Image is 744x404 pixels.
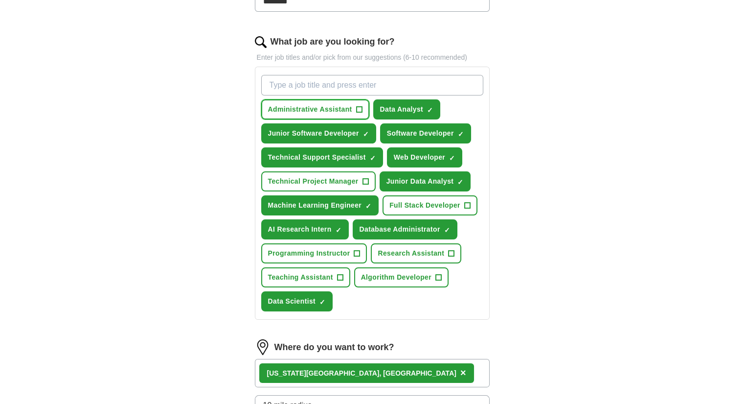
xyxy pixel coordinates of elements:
[354,267,449,287] button: Algorithm Developer
[457,178,463,186] span: ✓
[261,291,333,311] button: Data Scientist✓
[380,104,424,115] span: Data Analyst
[268,200,362,211] span: Machine Learning Engineer
[378,248,444,259] span: Research Assistant
[336,226,341,234] span: ✓
[373,99,441,119] button: Data Analyst✓
[261,267,350,287] button: Teaching Assistant
[370,154,376,162] span: ✓
[261,219,349,239] button: AI Research Intern✓
[361,272,431,283] span: Algorithm Developer
[255,339,271,355] img: location.png
[460,366,466,380] button: ×
[449,154,455,162] span: ✓
[261,147,383,167] button: Technical Support Specialist✓
[394,152,445,163] span: Web Developer
[365,202,371,210] span: ✓
[268,272,333,283] span: Teaching Assistant
[444,226,450,234] span: ✓
[268,296,316,307] span: Data Scientist
[386,176,454,187] span: Junior Data Analyst
[267,368,456,379] div: [US_STATE][GEOGRAPHIC_DATA], [GEOGRAPHIC_DATA]
[387,147,462,167] button: Web Developer✓
[261,99,369,119] button: Administrative Assistant
[387,128,454,139] span: Software Developer
[261,243,367,263] button: Programming Instructor
[380,123,471,143] button: Software Developer✓
[458,130,464,138] span: ✓
[268,128,359,139] span: Junior Software Developer
[383,195,477,215] button: Full Stack Developer
[371,243,461,263] button: Research Assistant
[268,152,366,163] span: Technical Support Specialist
[460,367,466,378] span: ×
[271,35,395,48] label: What job are you looking for?
[268,176,359,187] span: Technical Project Manager
[255,52,490,63] p: Enter job titles and/or pick from our suggestions (6-10 recommended)
[261,171,376,191] button: Technical Project Manager
[261,195,379,215] button: Machine Learning Engineer✓
[427,106,433,114] span: ✓
[389,200,460,211] span: Full Stack Developer
[268,248,350,259] span: Programming Instructor
[268,224,332,235] span: AI Research Intern
[353,219,457,239] button: Database Administrator✓
[274,341,394,354] label: Where do you want to work?
[255,36,267,48] img: search.png
[360,224,440,235] span: Database Administrator
[261,123,376,143] button: Junior Software Developer✓
[380,171,471,191] button: Junior Data Analyst✓
[363,130,369,138] span: ✓
[261,75,483,95] input: Type a job title and press enter
[319,298,325,306] span: ✓
[268,104,352,115] span: Administrative Assistant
